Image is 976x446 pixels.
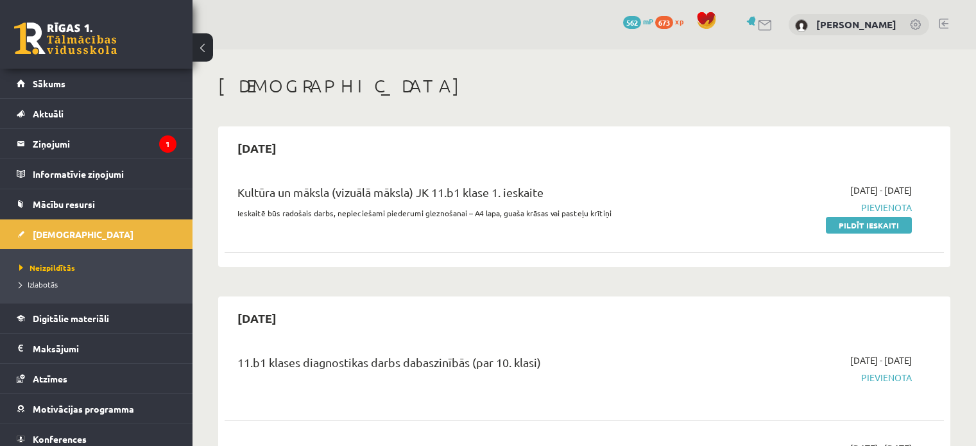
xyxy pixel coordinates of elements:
[17,394,176,424] a: Motivācijas programma
[33,228,133,240] span: [DEMOGRAPHIC_DATA]
[17,364,176,393] a: Atzīmes
[237,184,681,207] div: Kultūra un māksla (vizuālā māksla) JK 11.b1 klase 1. ieskaite
[237,354,681,377] div: 11.b1 klases diagnostikas darbs dabaszinībās (par 10. klasi)
[19,279,180,290] a: Izlabotās
[675,16,683,26] span: xp
[33,108,64,119] span: Aktuāli
[218,75,950,97] h1: [DEMOGRAPHIC_DATA]
[17,99,176,128] a: Aktuāli
[33,78,65,89] span: Sākums
[33,159,176,189] legend: Informatīvie ziņojumi
[826,217,912,234] a: Pildīt ieskaiti
[33,129,176,159] legend: Ziņojumi
[237,207,681,219] p: Ieskaitē būs radošais darbs, nepieciešami piederumi gleznošanai – A4 lapa, guaša krāsas vai paste...
[17,69,176,98] a: Sākums
[655,16,673,29] span: 673
[17,189,176,219] a: Mācību resursi
[643,16,653,26] span: mP
[700,371,912,384] span: Pievienota
[225,303,289,333] h2: [DATE]
[795,19,808,32] img: Marta Broka
[33,198,95,210] span: Mācību resursi
[17,219,176,249] a: [DEMOGRAPHIC_DATA]
[33,373,67,384] span: Atzīmes
[159,135,176,153] i: 1
[14,22,117,55] a: Rīgas 1. Tālmācības vidusskola
[33,403,134,415] span: Motivācijas programma
[33,433,87,445] span: Konferences
[17,129,176,159] a: Ziņojumi1
[19,262,75,273] span: Neizpildītās
[19,279,58,289] span: Izlabotās
[816,18,896,31] a: [PERSON_NAME]
[33,313,109,324] span: Digitālie materiāli
[700,201,912,214] span: Pievienota
[850,184,912,197] span: [DATE] - [DATE]
[623,16,641,29] span: 562
[623,16,653,26] a: 562 mP
[17,159,176,189] a: Informatīvie ziņojumi
[850,354,912,367] span: [DATE] - [DATE]
[655,16,690,26] a: 673 xp
[33,334,176,363] legend: Maksājumi
[19,262,180,273] a: Neizpildītās
[225,133,289,163] h2: [DATE]
[17,334,176,363] a: Maksājumi
[17,304,176,333] a: Digitālie materiāli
